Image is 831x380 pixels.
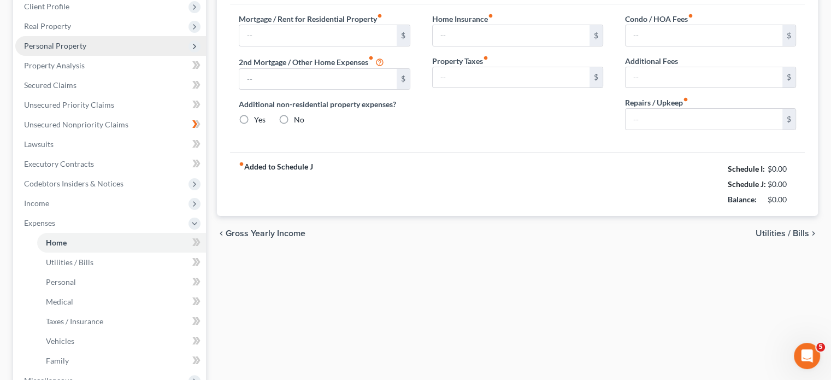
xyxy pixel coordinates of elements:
div: $0.00 [768,163,797,174]
button: chevron_left Gross Yearly Income [217,229,305,238]
a: Taxes / Insurance [37,312,206,331]
a: Home [37,233,206,253]
span: Utilities / Bills [46,258,93,267]
input: -- [626,25,782,46]
div: $ [782,67,795,88]
a: Unsecured Priority Claims [15,95,206,115]
span: Executory Contracts [24,159,94,168]
a: Medical [37,292,206,312]
span: Codebtors Insiders & Notices [24,179,123,188]
i: fiber_manual_record [239,161,244,167]
div: $0.00 [768,179,797,190]
div: $ [397,25,410,46]
span: Secured Claims [24,80,76,90]
a: Secured Claims [15,75,206,95]
span: Expenses [24,218,55,227]
span: Property Analysis [24,61,85,70]
div: $ [590,67,603,88]
input: -- [626,67,782,88]
span: Unsecured Nonpriority Claims [24,120,128,129]
i: fiber_manual_record [483,55,488,61]
span: Unsecured Priority Claims [24,100,114,109]
label: Property Taxes [432,55,488,67]
span: Gross Yearly Income [226,229,305,238]
div: $ [782,25,795,46]
span: Medical [46,297,73,306]
label: Repairs / Upkeep [625,97,688,108]
span: Personal [46,277,76,287]
a: Vehicles [37,331,206,351]
div: $ [782,109,795,130]
span: Family [46,356,69,365]
label: No [294,114,304,125]
i: fiber_manual_record [688,13,693,19]
span: 5 [816,343,825,352]
i: fiber_manual_record [377,13,382,19]
span: Personal Property [24,41,86,50]
input: -- [433,25,590,46]
a: Executory Contracts [15,154,206,174]
a: Personal [37,272,206,292]
span: Home [46,238,67,247]
input: -- [433,67,590,88]
span: Taxes / Insurance [46,317,103,326]
i: fiber_manual_record [368,55,374,61]
i: chevron_left [217,229,226,238]
strong: Schedule I: [728,164,765,173]
span: Income [24,198,49,208]
i: chevron_right [809,229,818,238]
strong: Balance: [728,195,757,204]
a: Utilities / Bills [37,253,206,272]
span: Utilities / Bills [756,229,809,238]
span: Real Property [24,21,71,31]
label: Additional Fees [625,55,678,67]
a: Unsecured Nonpriority Claims [15,115,206,135]
div: $0.00 [768,194,797,205]
label: Yes [254,114,266,125]
span: Vehicles [46,336,74,346]
label: 2nd Mortgage / Other Home Expenses [239,55,384,68]
a: Property Analysis [15,56,206,75]
div: $ [590,25,603,46]
input: -- [239,69,396,90]
a: Family [37,351,206,371]
label: Home Insurance [432,13,493,25]
input: -- [626,109,782,130]
strong: Added to Schedule J [239,161,313,207]
strong: Schedule J: [728,179,766,189]
button: Utilities / Bills chevron_right [756,229,818,238]
label: Mortgage / Rent for Residential Property [239,13,382,25]
i: fiber_manual_record [683,97,688,102]
span: Lawsuits [24,139,54,149]
label: Additional non-residential property expenses? [239,98,410,110]
i: fiber_manual_record [488,13,493,19]
iframe: Intercom live chat [794,343,820,369]
label: Condo / HOA Fees [625,13,693,25]
span: Client Profile [24,2,69,11]
input: -- [239,25,396,46]
a: Lawsuits [15,135,206,154]
div: $ [397,69,410,90]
